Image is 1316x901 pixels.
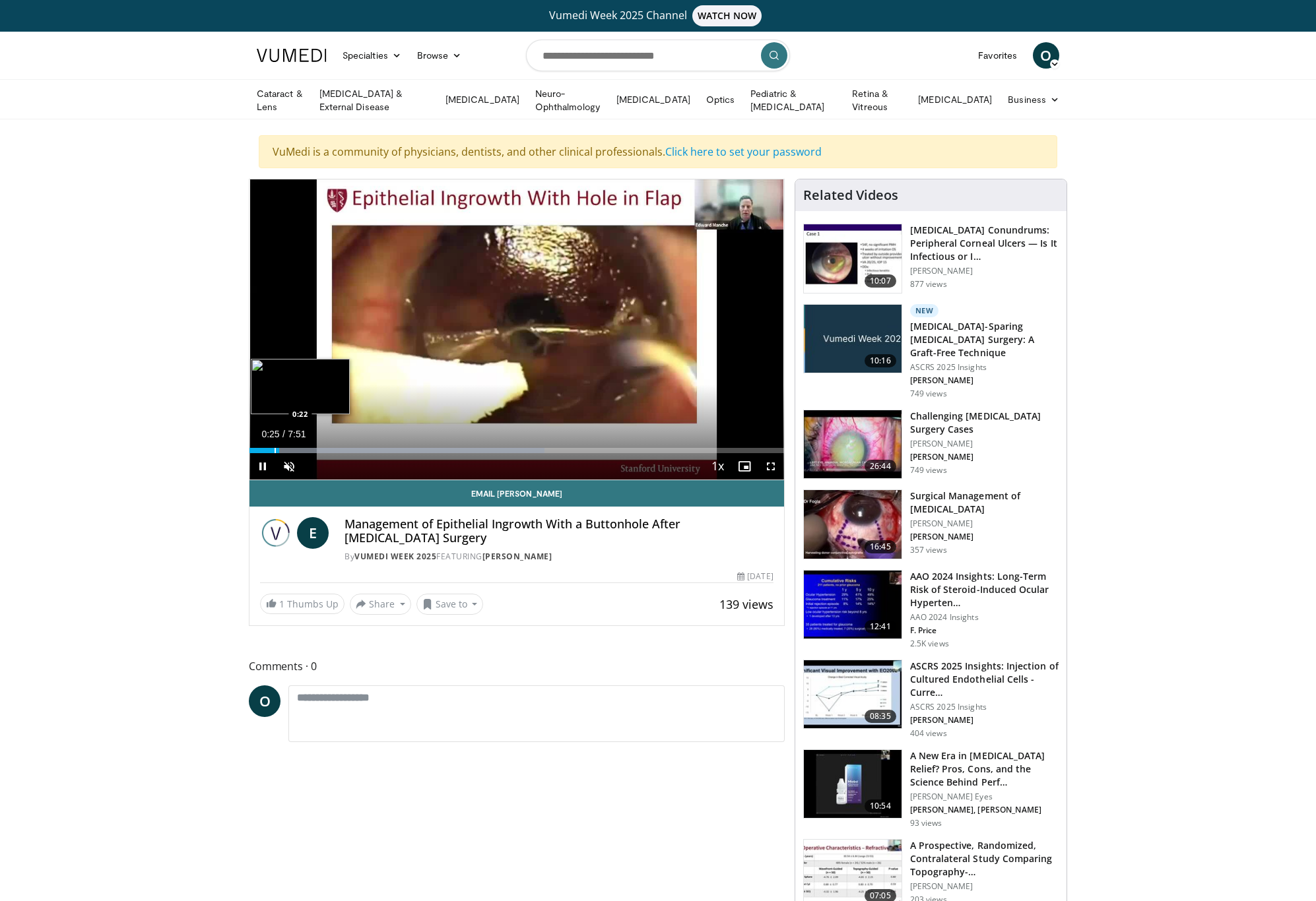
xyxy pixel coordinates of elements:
[803,570,1059,649] a: 12:41 AAO 2024 Insights: Long-Term Risk of Steroid-Induced Ocular Hyperten… AAO 2024 Insights F. ...
[345,517,773,545] h4: Management of Epithelial Ingrowth With a Buttonhole After [MEDICAL_DATA] Surgery
[1000,86,1067,113] a: Business
[910,749,1059,789] h3: A New Era in [MEDICAL_DATA] Relief? Pros, Cons, and the Science Behind Perf…
[249,480,784,507] a: Email [PERSON_NAME]
[249,658,785,675] span: Comments 0
[259,135,1057,168] div: VuMedi is a community of physicians, dentists, and other clinical professionals.
[482,551,552,562] a: [PERSON_NAME]
[910,86,1000,113] a: [MEDICAL_DATA]
[260,517,292,549] img: Vumedi Week 2025
[249,685,280,717] a: O
[910,388,947,399] p: 749 views
[910,625,1059,636] p: F. Price
[804,660,902,729] img: 6d52f384-0ebd-4d88-9c91-03f002d9199b.150x105_q85_crop-smart_upscale.jpg
[910,532,1059,542] p: [PERSON_NAME]
[803,224,1059,294] a: 10:07 [MEDICAL_DATA] Conundrums: Peripheral Corneal Ulcers — Is It Infectious or I… [PERSON_NAME]...
[910,452,1059,462] p: [PERSON_NAME]
[804,571,902,639] img: d1bebadf-5ef8-4c82-bd02-47cdd9740fa5.150x105_q85_crop-smart_upscale.jpg
[665,144,822,159] a: Click here to set your password
[910,839,1059,879] h3: A Prospective, Randomized, Contralateral Study Comparing Topography-…
[910,728,947,739] p: 404 views
[282,429,285,439] span: /
[249,448,784,453] div: Progress Bar
[910,881,1059,892] p: [PERSON_NAME]
[257,49,327,62] img: VuMedi Logo
[276,453,302,480] button: Unmute
[910,702,1059,712] p: ASCRS 2025 Insights
[350,594,411,615] button: Share
[910,375,1059,386] p: [PERSON_NAME]
[288,429,306,439] span: 7:51
[1033,42,1059,69] a: O
[527,87,609,113] a: Neuro-Ophthalmology
[251,359,350,414] img: image.jpeg
[260,594,345,614] a: 1 Thumbs Up
[910,518,1059,529] p: [PERSON_NAME]
[910,792,1059,802] p: [PERSON_NAME] Eyes
[335,42,409,69] a: Specialties
[910,362,1059,373] p: ASCRS 2025 Insights
[409,42,470,69] a: Browse
[865,354,896,367] span: 10:16
[698,86,742,113] a: Optics
[910,410,1059,436] h3: Challenging [MEDICAL_DATA] Surgery Cases
[910,660,1059,699] h3: ASCRS 2025 Insights: Injection of Cultured Endothelial Cells - Curre…
[803,489,1059,559] a: 16:45 Surgical Management of [MEDICAL_DATA] [PERSON_NAME] [PERSON_NAME] 357 views
[910,489,1059,516] h3: Surgical Management of [MEDICAL_DATA]
[804,490,902,559] img: 7b07ef4f-7000-4ba4-89ad-39d958bbfcae.150x105_q85_crop-smart_upscale.jpg
[910,545,947,555] p: 357 views
[910,570,1059,609] h3: AAO 2024 Insights: Long-Term Risk of Steroid-Induced Ocular Hyperten…
[609,86,698,113] a: [MEDICAL_DATA]
[865,799,896,813] span: 10:54
[910,818,942,828] p: 93 views
[249,87,312,113] a: Cataract & Lens
[910,805,1059,815] p: [PERSON_NAME], [PERSON_NAME]
[438,86,527,113] a: [MEDICAL_DATA]
[758,453,784,480] button: Fullscreen
[345,551,773,563] div: By FEATURING
[844,87,910,113] a: Retina & Vitreous
[910,304,939,317] p: New
[803,410,1059,480] a: 26:44 Challenging [MEDICAL_DATA] Surgery Cases [PERSON_NAME] [PERSON_NAME] 749 views
[910,715,1059,726] p: [PERSON_NAME]
[804,305,902,373] img: e2db3364-8554-489a-9e60-297bee4c90d2.jpg.150x105_q85_crop-smart_upscale.jpg
[804,750,902,819] img: e4b9816d-9682-48e7-8da1-5e599230dce9.150x105_q85_crop-smart_upscale.jpg
[803,187,898,203] h4: Related Videos
[297,517,329,549] a: E
[804,224,902,293] img: 5ede7c1e-2637-46cb-a546-16fd546e0e1e.150x105_q85_crop-smart_upscale.jpg
[261,429,279,439] span: 0:25
[731,453,758,480] button: Disable picture-in-picture mode
[692,5,762,26] span: WATCH NOW
[804,410,902,479] img: 05a6f048-9eed-46a7-93e1-844e43fc910c.150x105_q85_crop-smart_upscale.jpg
[865,710,896,723] span: 08:35
[526,40,790,71] input: Search topics, interventions
[910,612,1059,623] p: AAO 2024 Insights
[312,87,438,113] a: [MEDICAL_DATA] & External Disease
[865,460,896,473] span: 26:44
[910,465,947,476] p: 749 views
[279,598,284,610] span: 1
[910,638,949,649] p: 2.5K views
[970,42,1025,69] a: Favorites
[910,224,1059,263] h3: [MEDICAL_DATA] Conundrums: Peripheral Corneal Ulcers — Is It Infectious or I…
[803,749,1059,828] a: 10:54 A New Era in [MEDICAL_DATA] Relief? Pros, Cons, and the Science Behind Perf… [PERSON_NAME] ...
[865,620,896,633] span: 12:41
[803,660,1059,739] a: 08:35 ASCRS 2025 Insights: Injection of Cultured Endothelial Cells - Curre… ASCRS 2025 Insights [...
[249,453,276,480] button: Pause
[249,179,784,480] video-js: Video Player
[910,266,1059,276] p: [PERSON_NAME]
[354,551,436,562] a: Vumedi Week 2025
[865,540,896,553] span: 16:45
[259,5,1057,26] a: Vumedi Week 2025 ChannelWATCH NOW
[742,87,844,113] a: Pediatric & [MEDICAL_DATA]
[910,320,1059,359] h3: [MEDICAL_DATA]-Sparing [MEDICAL_DATA] Surgery: A Graft-Free Technique
[910,279,947,290] p: 877 views
[910,439,1059,449] p: [PERSON_NAME]
[865,274,896,288] span: 10:07
[705,453,731,480] button: Playback Rate
[737,571,773,582] div: [DATE]
[719,596,773,612] span: 139 views
[803,304,1059,399] a: 10:16 New [MEDICAL_DATA]-Sparing [MEDICAL_DATA] Surgery: A Graft-Free Technique ASCRS 2025 Insigh...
